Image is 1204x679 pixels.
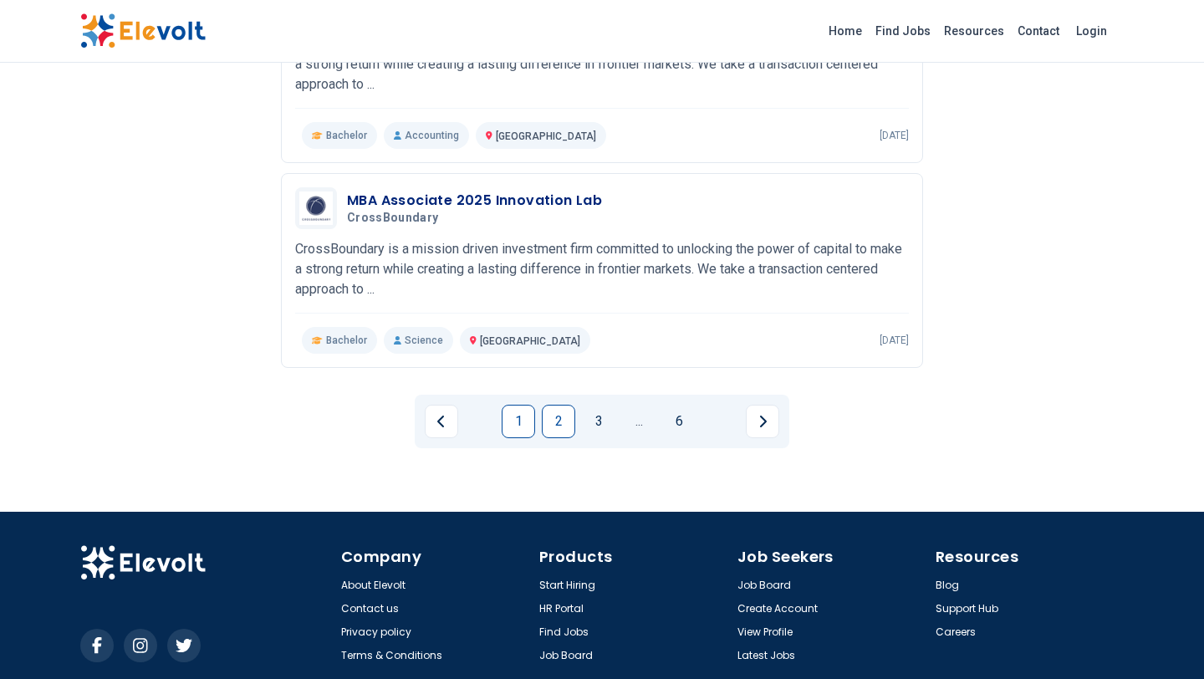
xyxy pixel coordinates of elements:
h4: Company [341,545,529,569]
h4: Job Seekers [737,545,926,569]
p: CrossBoundary is a mission driven investment firm committed to unlocking the power of capital to ... [295,239,909,299]
a: About Elevolt [341,579,406,592]
a: Previous page [425,405,458,438]
a: Blog [936,579,959,592]
p: [DATE] [880,129,909,142]
span: [GEOGRAPHIC_DATA] [496,130,596,142]
span: Bachelor [326,334,367,347]
p: CrossBoundary is a mission driven investment firm committed to unlocking the power of capital to ... [295,34,909,94]
span: Bachelor [326,129,367,142]
p: [DATE] [880,334,909,347]
a: Find Jobs [869,18,937,44]
a: View Profile [737,625,793,639]
a: Create Account [737,602,818,615]
a: Page 3 [582,405,615,438]
a: Resources [937,18,1011,44]
a: Job Board [737,579,791,592]
a: Page 6 [662,405,696,438]
a: Latest Jobs [737,649,795,662]
img: Elevolt [80,13,206,48]
img: Elevolt [80,545,206,580]
a: Support Hub [936,602,998,615]
a: HR Portal [539,602,584,615]
a: Careers [936,625,976,639]
h4: Products [539,545,727,569]
a: Find Jobs [539,625,589,639]
iframe: Chat Widget [1120,599,1204,679]
span: CrossBoundary [347,211,439,226]
p: Accounting [384,122,469,149]
a: Terms & Conditions [341,649,442,662]
a: Contact [1011,18,1066,44]
a: Start Hiring [539,579,595,592]
a: Page 2 [542,405,575,438]
img: CrossBoundary [299,191,333,225]
h4: Resources [936,545,1124,569]
a: Next page [746,405,779,438]
h3: MBA Associate 2025 Innovation Lab [347,191,602,211]
a: Home [822,18,869,44]
a: Jump forward [622,405,656,438]
a: Login [1066,14,1117,48]
ul: Pagination [425,405,779,438]
span: [GEOGRAPHIC_DATA] [480,335,580,347]
a: Contact us [341,602,399,615]
a: Privacy policy [341,625,411,639]
a: CrossBoundaryMBA Associate 2025 Innovation LabCrossBoundaryCrossBoundary is a mission driven inve... [295,187,909,354]
a: Page 1 is your current page [502,405,535,438]
p: Science [384,327,453,354]
a: Job Board [539,649,593,662]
